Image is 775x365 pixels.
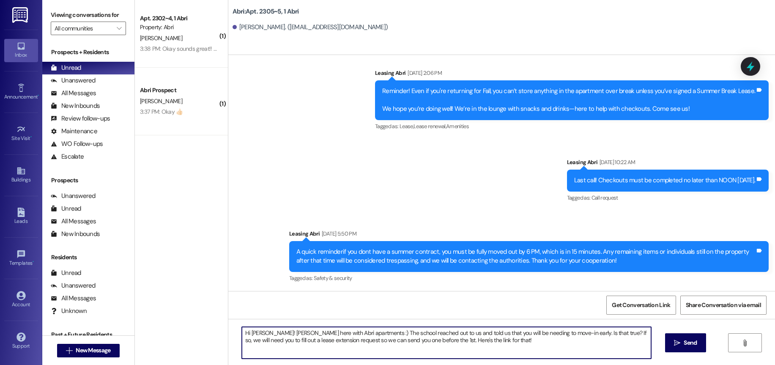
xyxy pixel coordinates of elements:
[382,87,755,114] div: Reminder! Even if you're returning for Fall, you can’t store anything in the apartment over break...
[414,123,446,130] span: Lease renewal ,
[674,340,680,346] i: 
[592,194,618,201] span: Call request
[597,158,635,167] div: [DATE] 10:22 AM
[51,217,96,226] div: All Messages
[400,123,414,130] span: Lease ,
[140,86,218,95] div: Abri Prospect
[51,204,81,213] div: Unread
[51,114,110,123] div: Review follow-ups
[33,259,34,265] span: •
[140,14,218,23] div: Apt. 2302~4, 1 Abri
[375,69,769,80] div: Leasing Abri
[42,330,134,339] div: Past + Future Residents
[4,288,38,311] a: Account
[242,327,651,359] textarea: Hi [PERSON_NAME]! [PERSON_NAME] here with Abri apartments :) The school reached out to us and tol...
[51,230,100,239] div: New Inbounds
[233,7,299,16] b: Abri: Apt. 2305~5, 1 Abri
[51,294,96,303] div: All Messages
[4,164,38,187] a: Buildings
[12,7,30,23] img: ResiDesk Logo
[289,272,769,284] div: Tagged as:
[446,123,469,130] span: Amenities
[606,296,676,315] button: Get Conversation Link
[574,176,755,185] div: Last call! Checkouts must be completed no later than NOON [DATE].
[57,344,120,357] button: New Message
[684,338,697,347] span: Send
[140,108,183,115] div: 3:37 PM: Okay 👍🏻
[55,22,112,35] input: All communities
[51,76,96,85] div: Unanswered
[51,281,96,290] div: Unanswered
[4,39,38,62] a: Inbox
[4,205,38,228] a: Leads
[51,192,96,200] div: Unanswered
[4,247,38,270] a: Templates •
[742,340,748,346] i: 
[296,247,755,266] div: A quick reminderif you dont have a summer contract, you must be fully moved out by 6 PM, which is...
[665,333,706,352] button: Send
[51,307,87,316] div: Unknown
[4,330,38,353] a: Support
[140,23,218,32] div: Property: Abri
[405,69,442,77] div: [DATE] 2:06 PM
[51,140,103,148] div: WO Follow-ups
[4,122,38,145] a: Site Visit •
[680,296,767,315] button: Share Conversation via email
[375,120,769,132] div: Tagged as:
[42,176,134,185] div: Prospects
[320,229,356,238] div: [DATE] 5:50 PM
[51,102,100,110] div: New Inbounds
[51,127,97,136] div: Maintenance
[289,229,769,241] div: Leasing Abri
[140,34,182,42] span: [PERSON_NAME]
[686,301,761,310] span: Share Conversation via email
[38,93,39,99] span: •
[140,45,263,52] div: 3:38 PM: Okay sounds great!! Thank you so much!
[233,23,388,32] div: [PERSON_NAME]. ([EMAIL_ADDRESS][DOMAIN_NAME])
[567,192,769,204] div: Tagged as:
[567,158,769,170] div: Leasing Abri
[51,63,81,72] div: Unread
[51,89,96,98] div: All Messages
[76,346,110,355] span: New Message
[51,152,84,161] div: Escalate
[612,301,670,310] span: Get Conversation Link
[42,48,134,57] div: Prospects + Residents
[140,97,182,105] span: [PERSON_NAME]
[117,25,121,32] i: 
[51,8,126,22] label: Viewing conversations for
[42,253,134,262] div: Residents
[51,269,81,277] div: Unread
[66,347,72,354] i: 
[314,274,352,282] span: Safety & security
[30,134,32,140] span: •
